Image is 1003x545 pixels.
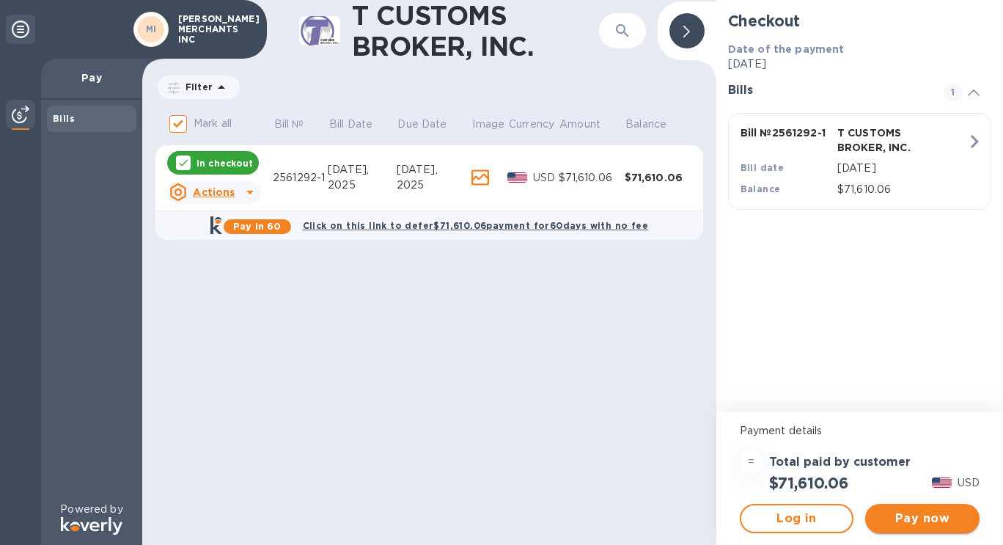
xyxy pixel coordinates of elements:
img: Logo [61,517,122,535]
span: Pay now [877,510,968,527]
p: Bill № 2561292-1 [741,125,831,140]
p: $71,610.06 [837,182,967,197]
div: [DATE], [397,162,471,178]
b: Bills [53,113,75,124]
p: Currency [509,117,554,132]
p: Payment details [740,423,980,439]
span: Due Date [397,117,466,132]
span: Bill Date [329,117,392,132]
span: Log in [753,510,841,527]
div: 2025 [397,178,471,193]
p: [DATE] [728,56,991,72]
p: Pay [53,70,131,85]
span: Amount [559,117,620,132]
h2: Checkout [728,12,991,30]
div: 2025 [328,178,397,193]
h3: Total paid by customer [769,456,911,469]
h2: $71,610.06 [769,474,848,492]
p: Filter [180,81,213,93]
div: [DATE], [328,162,397,178]
span: 1 [944,84,962,101]
p: Image [472,117,504,132]
p: Powered by [60,502,122,517]
div: = [740,450,763,474]
button: Pay now [865,504,980,533]
div: $71,610.06 [625,170,691,185]
p: T CUSTOMS BROKER, INC. [837,125,928,155]
p: Balance [625,117,666,132]
u: Actions [193,186,235,198]
b: MI [146,23,157,34]
p: USD [533,170,559,186]
b: Click on this link to defer $71,610.06 payment for 60 days with no fee [303,220,648,231]
span: Balance [625,117,686,132]
p: In checkout [196,157,253,169]
b: Pay in 60 [233,221,281,232]
span: Bill № [274,117,323,132]
b: Balance [741,183,781,194]
p: Amount [559,117,600,132]
button: Bill №2561292-1T CUSTOMS BROKER, INC.Bill date[DATE]Balance$71,610.06 [728,113,991,210]
p: Due Date [397,117,447,132]
b: Bill date [741,162,785,173]
div: 2561292-1 [273,170,328,186]
p: Bill Date [329,117,372,132]
img: USD [932,478,952,488]
p: Mark all [194,116,232,131]
p: [PERSON_NAME] MERCHANTS INC [178,14,251,45]
img: USD [507,172,527,183]
p: USD [958,475,980,491]
button: Log in [740,504,854,533]
p: [DATE] [837,161,967,176]
div: $71,610.06 [559,170,625,186]
b: Date of the payment [728,43,845,55]
p: Bill № [274,117,304,132]
h3: Bills [728,84,927,98]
